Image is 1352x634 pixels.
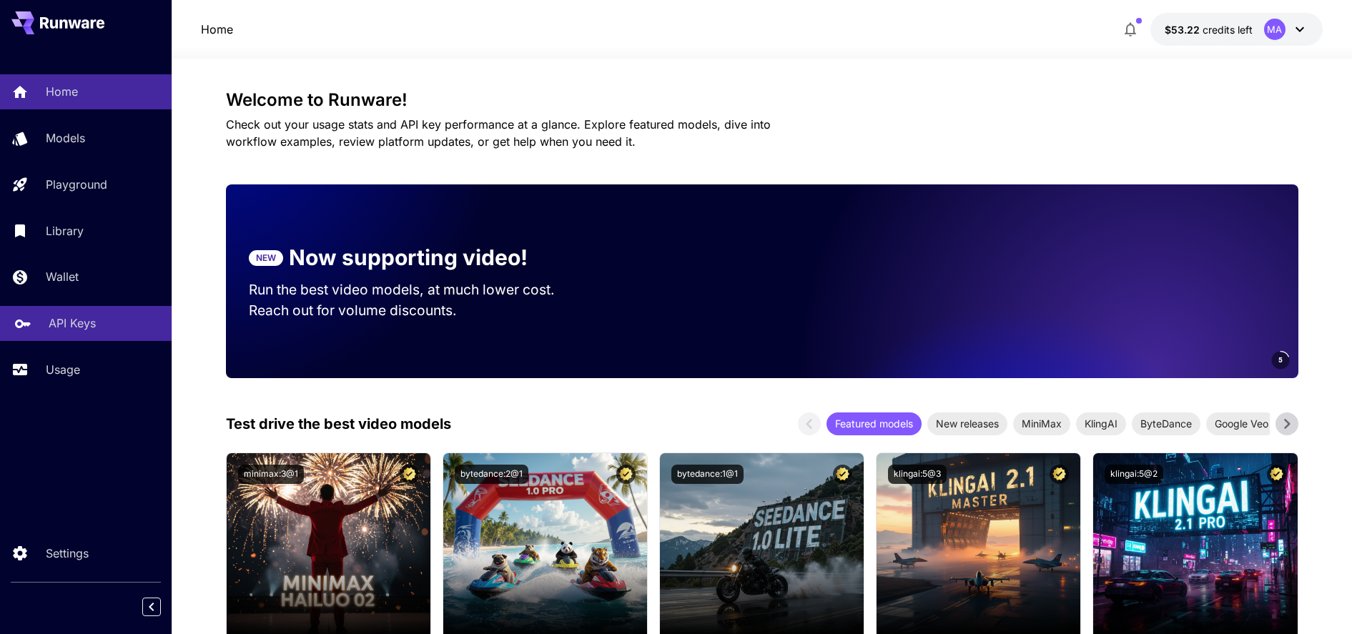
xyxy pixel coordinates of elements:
[238,465,304,484] button: minimax:3@1
[1132,412,1200,435] div: ByteDance
[249,279,582,300] p: Run the best video models, at much lower cost.
[616,465,636,484] button: Certified Model – Vetted for best performance and includes a commercial license.
[1264,19,1286,40] div: MA
[1132,416,1200,431] span: ByteDance
[927,412,1007,435] div: New releases
[927,416,1007,431] span: New releases
[46,222,84,239] p: Library
[289,242,528,274] p: Now supporting video!
[827,412,922,435] div: Featured models
[46,83,78,100] p: Home
[46,268,79,285] p: Wallet
[1278,355,1283,365] span: 5
[1206,416,1277,431] span: Google Veo
[1203,24,1253,36] span: credits left
[49,314,96,332] p: API Keys
[46,545,89,562] p: Settings
[455,465,528,484] button: bytedance:2@1
[226,413,451,435] p: Test drive the best video models
[142,598,161,616] button: Collapse sidebar
[1013,416,1070,431] span: MiniMax
[256,252,276,264] p: NEW
[833,465,852,484] button: Certified Model – Vetted for best performance and includes a commercial license.
[1206,412,1277,435] div: Google Veo
[226,90,1298,110] h3: Welcome to Runware!
[226,117,771,149] span: Check out your usage stats and API key performance at a glance. Explore featured models, dive int...
[46,129,85,147] p: Models
[1076,412,1126,435] div: KlingAI
[201,21,233,38] a: Home
[671,465,744,484] button: bytedance:1@1
[1165,24,1203,36] span: $53.22
[1050,465,1069,484] button: Certified Model – Vetted for best performance and includes a commercial license.
[400,465,419,484] button: Certified Model – Vetted for best performance and includes a commercial license.
[153,594,172,620] div: Collapse sidebar
[1267,465,1286,484] button: Certified Model – Vetted for best performance and includes a commercial license.
[1165,22,1253,37] div: $53.22286
[888,465,947,484] button: klingai:5@3
[201,21,233,38] nav: breadcrumb
[249,300,582,321] p: Reach out for volume discounts.
[1076,416,1126,431] span: KlingAI
[1105,465,1163,484] button: klingai:5@2
[1150,13,1323,46] button: $53.22286MA
[46,361,80,378] p: Usage
[827,416,922,431] span: Featured models
[46,176,107,193] p: Playground
[1013,412,1070,435] div: MiniMax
